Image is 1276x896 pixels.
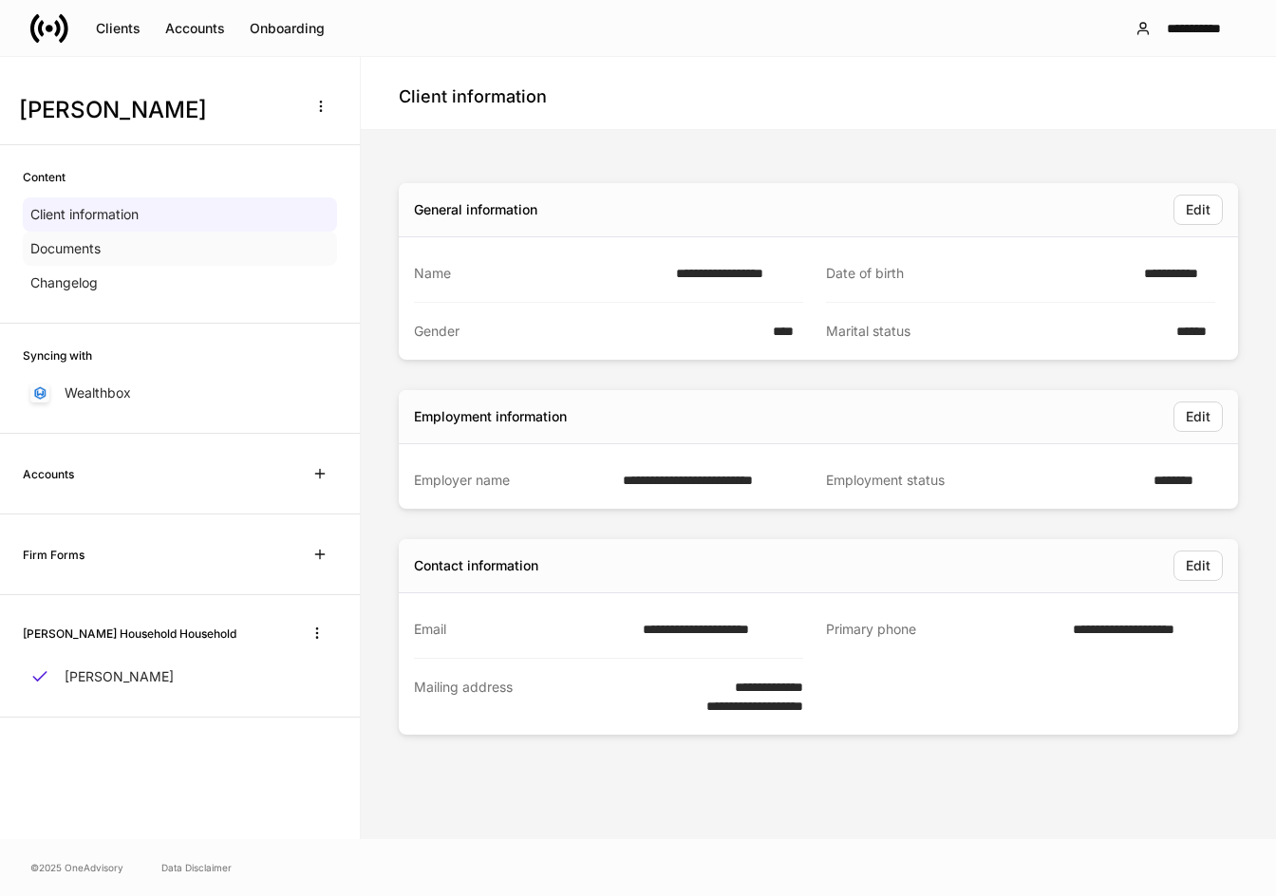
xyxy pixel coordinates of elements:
[826,471,1142,490] div: Employment status
[250,22,325,35] div: Onboarding
[414,407,567,426] div: Employment information
[165,22,225,35] div: Accounts
[399,85,547,108] h4: Client information
[23,625,236,643] h6: [PERSON_NAME] Household Household
[826,322,1165,341] div: Marital status
[19,95,293,125] h3: [PERSON_NAME]
[30,205,139,224] p: Client information
[23,546,84,564] h6: Firm Forms
[84,13,153,44] button: Clients
[1173,401,1223,432] button: Edit
[96,22,141,35] div: Clients
[30,860,123,875] span: © 2025 OneAdvisory
[414,264,665,283] div: Name
[1173,551,1223,581] button: Edit
[153,13,237,44] button: Accounts
[414,556,538,575] div: Contact information
[414,322,761,341] div: Gender
[826,264,1133,283] div: Date of birth
[65,383,131,402] p: Wealthbox
[23,660,337,694] a: [PERSON_NAME]
[1186,559,1210,572] div: Edit
[414,471,611,490] div: Employer name
[414,678,658,716] div: Mailing address
[1186,410,1210,423] div: Edit
[23,376,337,410] a: Wealthbox
[23,346,92,364] h6: Syncing with
[161,860,232,875] a: Data Disclaimer
[23,266,337,300] a: Changelog
[414,620,631,639] div: Email
[414,200,537,219] div: General information
[30,239,101,258] p: Documents
[1186,203,1210,216] div: Edit
[826,620,1061,640] div: Primary phone
[237,13,337,44] button: Onboarding
[30,273,98,292] p: Changelog
[23,197,337,232] a: Client information
[23,465,74,483] h6: Accounts
[23,232,337,266] a: Documents
[65,667,174,686] p: [PERSON_NAME]
[1173,195,1223,225] button: Edit
[23,168,66,186] h6: Content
